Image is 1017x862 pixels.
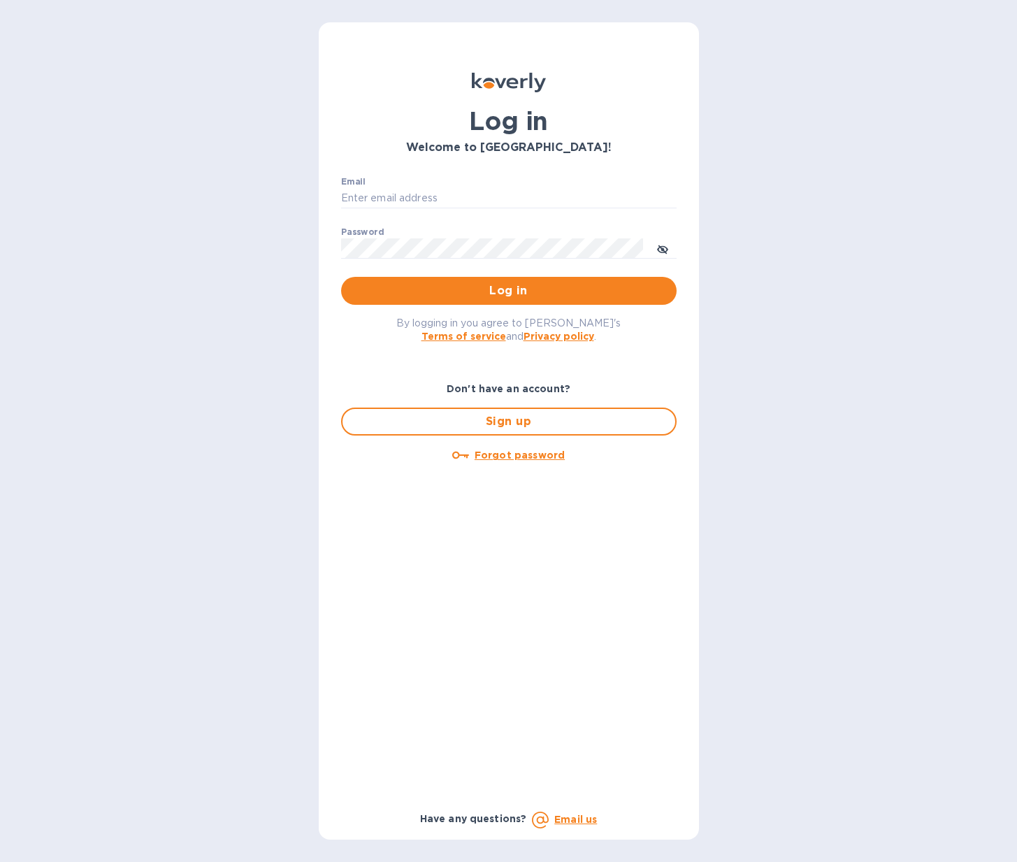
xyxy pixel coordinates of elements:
[341,178,366,186] label: Email
[341,141,677,155] h3: Welcome to [GEOGRAPHIC_DATA]!
[354,413,664,430] span: Sign up
[421,331,506,342] a: Terms of service
[649,234,677,262] button: toggle password visibility
[447,383,570,394] b: Don't have an account?
[396,317,621,342] span: By logging in you agree to [PERSON_NAME]'s and .
[524,331,594,342] a: Privacy policy
[341,228,384,236] label: Password
[475,450,565,461] u: Forgot password
[341,106,677,136] h1: Log in
[554,814,597,825] a: Email us
[341,277,677,305] button: Log in
[420,813,527,824] b: Have any questions?
[352,282,665,299] span: Log in
[341,408,677,436] button: Sign up
[341,188,677,209] input: Enter email address
[472,73,546,92] img: Koverly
